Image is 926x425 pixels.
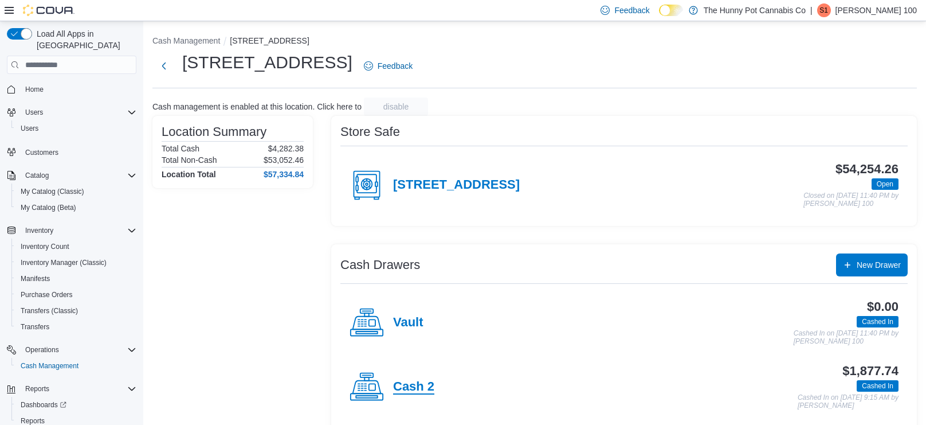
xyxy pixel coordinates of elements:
span: Operations [21,343,136,357]
a: Inventory Count [16,240,74,254]
button: Cash Management [152,36,220,45]
span: Home [25,85,44,94]
button: Transfers (Classic) [11,303,141,319]
h3: $1,877.74 [842,364,898,378]
button: Operations [2,342,141,358]
button: Inventory [21,224,58,237]
span: My Catalog (Beta) [16,201,136,215]
a: Purchase Orders [16,288,77,302]
button: Cash Management [11,358,141,374]
span: My Catalog (Classic) [16,185,136,198]
a: Users [16,122,43,135]
button: [STREET_ADDRESS] [230,36,309,45]
button: disable [364,98,428,116]
span: Cashed In [857,316,898,327]
button: Purchase Orders [11,287,141,303]
span: Open [877,179,893,189]
span: Customers [21,145,136,159]
img: Cova [23,5,74,16]
button: Catalog [2,167,141,184]
div: Sarah 100 [817,3,831,17]
button: Reports [2,381,141,397]
p: | [810,3,813,17]
span: Home [21,82,136,96]
span: Cashed In [862,317,893,327]
h4: [STREET_ADDRESS] [393,178,520,193]
p: Cashed In on [DATE] 9:15 AM by [PERSON_NAME] [798,394,898,410]
span: Inventory Count [21,242,69,251]
button: Operations [21,343,64,357]
input: Dark Mode [659,5,683,17]
h6: Total Cash [162,144,199,153]
span: Customers [25,148,58,157]
a: Home [21,83,48,96]
h6: Total Non-Cash [162,155,217,165]
a: Dashboards [16,398,71,412]
a: Manifests [16,272,54,286]
button: Transfers [11,319,141,335]
h3: Location Summary [162,125,266,139]
span: Transfers (Classic) [21,306,78,315]
a: Cash Management [16,359,83,373]
a: Customers [21,146,63,159]
a: Dashboards [11,397,141,413]
h3: Store Safe [340,125,400,139]
button: Inventory [2,223,141,239]
p: Closed on [DATE] 11:40 PM by [PERSON_NAME] 100 [803,192,898,208]
span: Catalog [21,169,136,182]
span: Cash Management [21,361,79,371]
span: Dashboards [16,398,136,412]
span: Cashed In [857,380,898,392]
span: Operations [25,345,59,354]
span: Transfers (Classic) [16,304,136,318]
button: Users [11,120,141,137]
a: My Catalog (Classic) [16,185,89,198]
button: Inventory Count [11,239,141,255]
span: Open [872,178,898,190]
span: Transfers [21,322,49,332]
button: Catalog [21,169,53,182]
p: Cashed In on [DATE] 11:40 PM by [PERSON_NAME] 100 [794,330,898,345]
a: Transfers [16,320,54,334]
a: Feedback [359,54,417,77]
span: Inventory Manager (Classic) [21,258,107,267]
a: Transfers (Classic) [16,304,83,318]
span: Manifests [16,272,136,286]
span: Purchase Orders [21,290,73,299]
span: Feedback [378,60,413,72]
span: Cashed In [862,381,893,391]
p: $4,282.38 [268,144,304,153]
nav: An example of EuiBreadcrumbs [152,35,917,49]
button: Next [152,54,175,77]
span: Users [25,108,43,117]
span: Users [21,124,38,133]
span: Catalog [25,171,49,180]
span: Dashboards [21,400,66,410]
h3: $0.00 [867,300,898,314]
h4: Location Total [162,170,216,179]
span: Feedback [614,5,649,16]
span: My Catalog (Classic) [21,187,84,196]
span: Load All Apps in [GEOGRAPHIC_DATA] [32,28,136,51]
span: Inventory Count [16,240,136,254]
span: New Drawer [857,259,901,271]
h4: Cash 2 [393,380,434,395]
span: Cash Management [16,359,136,373]
h4: $57,334.84 [264,170,304,179]
p: Cash management is enabled at this location. Click here to [152,102,362,111]
span: Inventory [25,226,53,235]
button: Users [21,106,48,119]
span: Users [21,106,136,119]
button: My Catalog (Beta) [11,200,141,216]
a: My Catalog (Beta) [16,201,81,215]
p: $53,052.46 [264,155,304,165]
span: Transfers [16,320,136,334]
span: Inventory Manager (Classic) [16,256,136,270]
p: [PERSON_NAME] 100 [835,3,917,17]
span: Users [16,122,136,135]
span: Manifests [21,274,50,283]
span: My Catalog (Beta) [21,203,76,212]
span: Inventory [21,224,136,237]
button: Manifests [11,271,141,287]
